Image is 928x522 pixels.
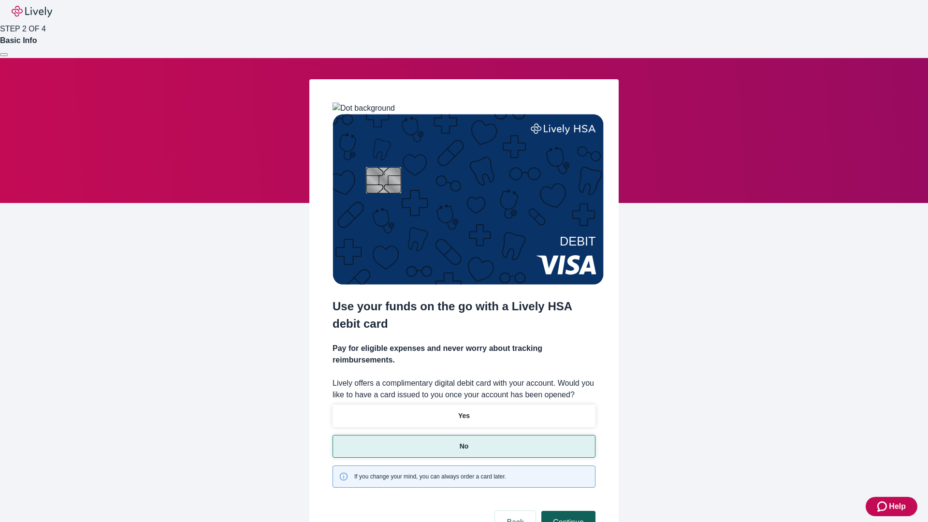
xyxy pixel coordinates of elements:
img: Dot background [333,102,395,114]
span: Help [889,501,906,512]
img: Debit card [333,114,604,285]
label: Lively offers a complimentary digital debit card with your account. Would you like to have a card... [333,377,595,401]
button: Zendesk support iconHelp [866,497,917,516]
button: No [333,435,595,458]
p: No [460,441,469,451]
h4: Pay for eligible expenses and never worry about tracking reimbursements. [333,343,595,366]
button: Yes [333,405,595,427]
img: Lively [12,6,52,17]
span: If you change your mind, you can always order a card later. [354,472,506,481]
svg: Zendesk support icon [877,501,889,512]
h2: Use your funds on the go with a Lively HSA debit card [333,298,595,333]
p: Yes [458,411,470,421]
